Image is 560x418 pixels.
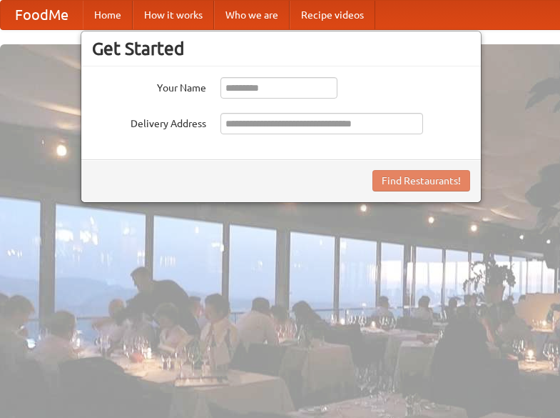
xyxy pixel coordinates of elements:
[92,113,206,131] label: Delivery Address
[83,1,133,29] a: Home
[92,38,470,59] h3: Get Started
[372,170,470,191] button: Find Restaurants!
[92,77,206,95] label: Your Name
[214,1,290,29] a: Who we are
[290,1,375,29] a: Recipe videos
[133,1,214,29] a: How it works
[1,1,83,29] a: FoodMe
